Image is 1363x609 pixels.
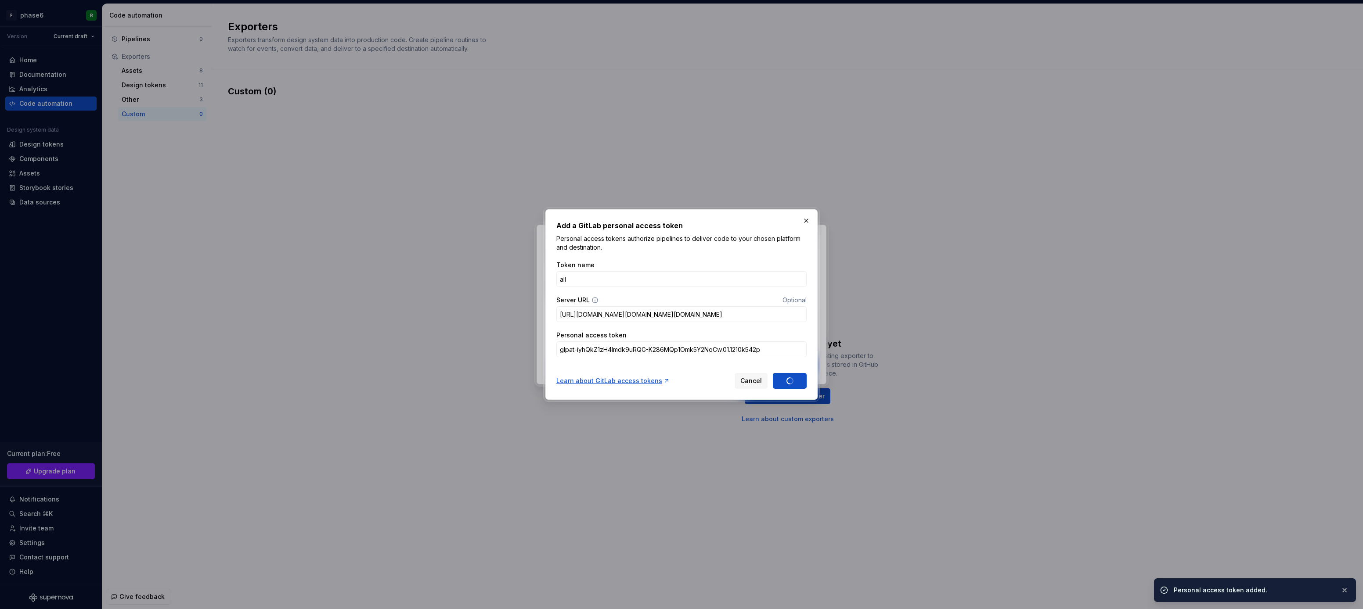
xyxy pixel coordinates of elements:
[556,220,807,231] h2: Add a GitLab personal access token
[735,373,768,389] button: Cancel
[556,261,595,269] label: Token name
[556,234,807,252] p: Personal access tokens authorize pipelines to deliver code to your chosen platform and destination.
[556,376,670,385] a: Learn about GitLab access tokens
[740,376,762,385] span: Cancel
[556,296,590,304] label: Server URL
[556,306,807,322] input: https://gitlab.com
[1174,586,1334,595] div: Personal access token added.
[782,296,807,304] span: Optional
[556,331,627,340] label: Personal access token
